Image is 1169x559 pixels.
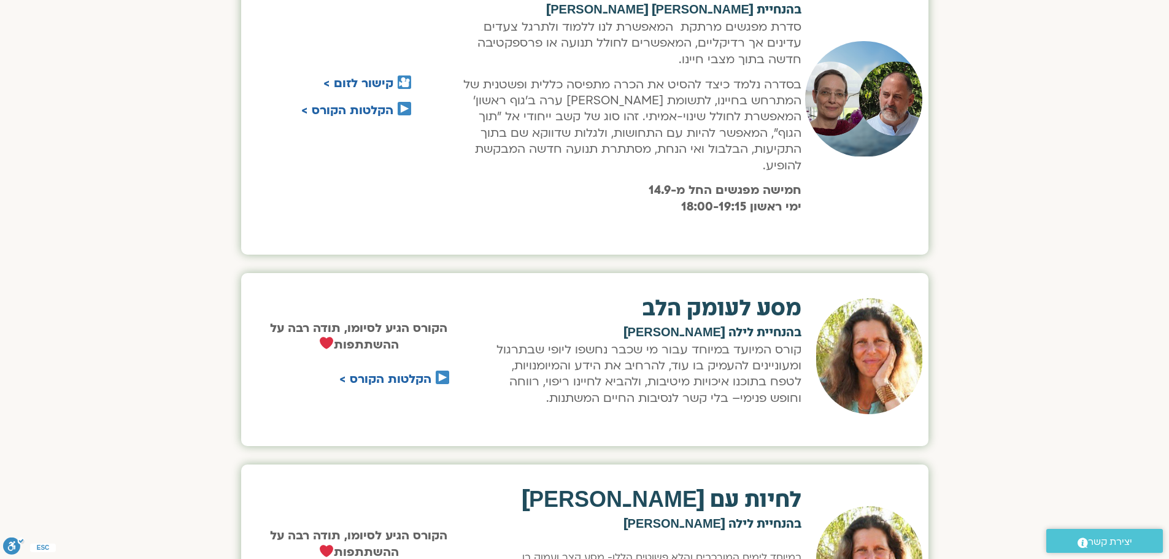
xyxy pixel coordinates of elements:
p: קורס המיועד במיוחד עבור מי שכבר נחשפו ליופי שבתרגול ומעוניינים להעמיק בו עוד, להרחיב את הידע והמי... [493,342,801,407]
img: ❤ [320,336,333,350]
img: ❤ [320,544,333,558]
h2: לחיות עם [PERSON_NAME] [493,489,801,511]
img: לילה קמחי [816,298,922,414]
a: קישור לזום > [323,75,393,91]
strong: הקורס הגיע לסיומו, תודה רבה על ההשתתפות [270,320,447,353]
a: יצירת קשר [1046,529,1163,553]
a: הקלטות הקורס > [301,102,393,118]
img: ▶️ [436,371,449,384]
b: חמישה מפגשים החל מ-14.9 ימי ראשון 18:00-19:15 [649,182,801,214]
h2: בהנחיית [PERSON_NAME] [PERSON_NAME] [455,4,801,16]
h2: בהנחיית לילה [PERSON_NAME] [493,326,801,339]
p: סדרת מפגשים מרתקת המאפשרת לנו ללמוד ולתרגל צעדים עדינים אך רדיקליים, המאפשרים לחולל תנועה או פרספ... [455,19,801,67]
span: יצירת קשר [1088,534,1132,550]
img: 🎦 [398,75,411,89]
img: ▶️ [398,102,411,115]
h2: בהנחיית לילה [PERSON_NAME] [493,518,801,530]
h2: מסע לעומק הלב [493,298,801,320]
a: הקלטות הקורס > [339,371,431,387]
p: בסדרה נלמד כיצד להסיט את הכרה מתפיסה כללית ופשטנית של המתרחש בחיינו, לתשומת [PERSON_NAME] ערה ב'ג... [455,77,801,174]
